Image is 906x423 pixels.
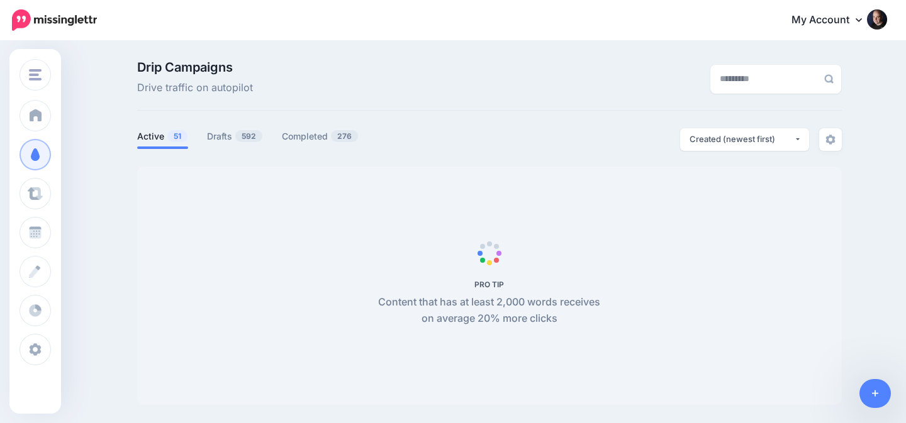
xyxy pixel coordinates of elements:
[371,294,607,327] p: Content that has at least 2,000 words receives on average 20% more clicks
[680,128,809,151] button: Created (newest first)
[282,129,359,144] a: Completed276
[690,133,794,145] div: Created (newest first)
[167,130,187,142] span: 51
[371,280,607,289] h5: PRO TIP
[29,69,42,80] img: menu.png
[137,80,253,96] span: Drive traffic on autopilot
[779,5,887,36] a: My Account
[824,74,834,84] img: search-grey-6.png
[825,135,836,145] img: settings-grey.png
[137,129,188,144] a: Active51
[12,9,97,31] img: Missinglettr
[235,130,262,142] span: 592
[137,61,253,74] span: Drip Campaigns
[331,130,358,142] span: 276
[207,129,263,144] a: Drafts592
